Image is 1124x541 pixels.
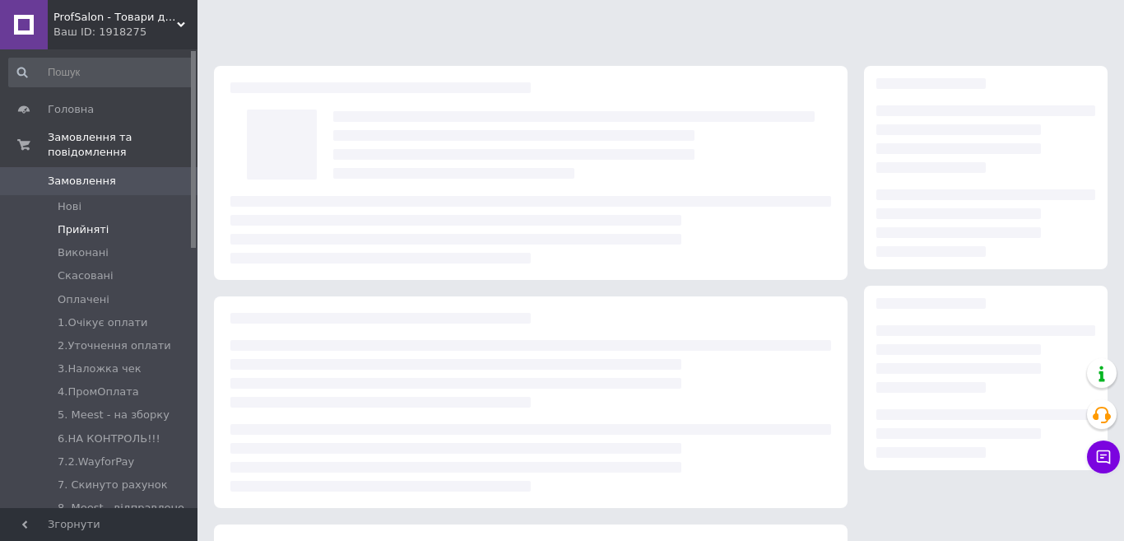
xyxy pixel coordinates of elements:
[48,130,197,160] span: Замовлення та повідомлення
[58,338,171,353] span: 2.Уточнення оплати
[58,292,109,307] span: Оплачені
[58,431,160,446] span: 6.НА КОНТРОЛЬ!!!
[58,455,134,469] span: 7.2.WayforPay
[1087,441,1120,473] button: Чат з покупцем
[48,174,116,189] span: Замовлення
[58,268,114,283] span: Скасовані
[58,478,168,492] span: 7. Скинуто рахунок
[58,245,109,260] span: Виконані
[53,10,177,25] span: ProfSalon - Товари для професіоналів
[58,361,142,376] span: 3.Наложка чек
[58,385,139,399] span: 4.ПромОплата
[58,315,148,330] span: 1.Очікує оплати
[58,222,109,237] span: Прийняті
[8,58,194,87] input: Пошук
[53,25,197,40] div: Ваш ID: 1918275
[58,501,184,515] span: 8. Meest - відправлено
[58,199,81,214] span: Нові
[48,102,94,117] span: Головна
[58,408,170,422] span: 5. Meest - на зборку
